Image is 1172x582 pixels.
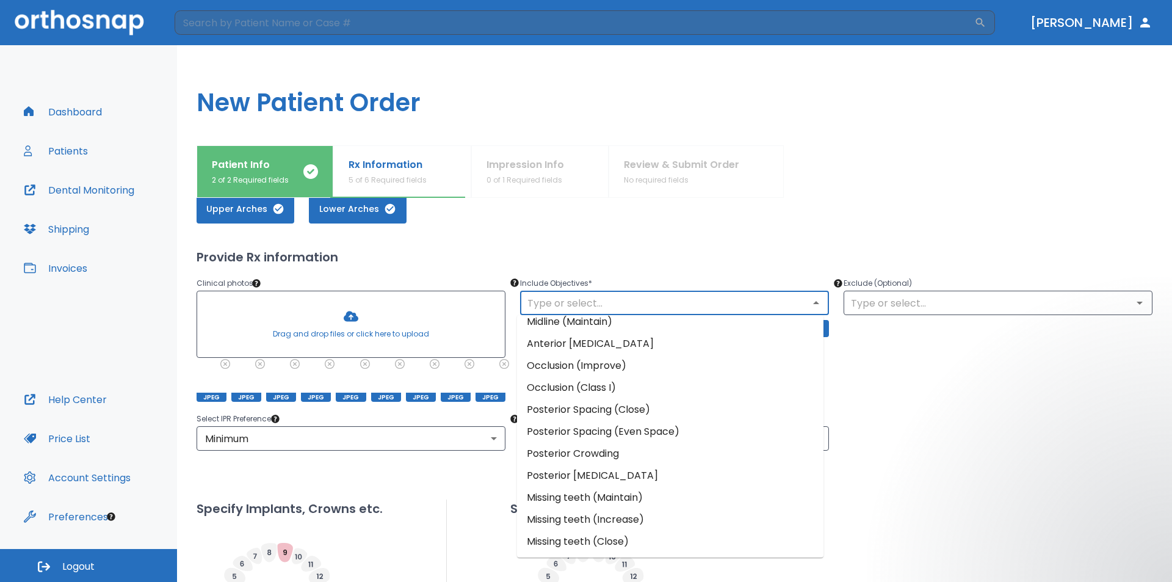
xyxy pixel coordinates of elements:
p: Patient Info [212,158,289,172]
div: Tooltip anchor [106,511,117,522]
span: JPEG [336,393,366,402]
li: Posterior Crowding [517,443,823,465]
p: 2 of 2 Required fields [212,175,289,186]
span: JPEG [406,393,436,402]
span: Logout [62,560,95,573]
span: JPEG [301,393,331,402]
li: Occlusion (Class I) [517,377,823,399]
button: [PERSON_NAME] [1025,12,1157,34]
div: Minimum [197,426,505,451]
input: Type or select... [847,294,1149,311]
span: JPEG [197,393,226,402]
button: Preferences [16,502,115,531]
button: Invoices [16,253,95,283]
li: Posterior [MEDICAL_DATA] [517,465,823,487]
li: Midline (Maintain) [517,311,823,333]
h2: Specify Implants, Crowns etc. [197,500,383,518]
button: Price List [16,424,98,453]
li: Anterior [MEDICAL_DATA] [517,333,823,355]
p: Include Objectives * [520,276,829,291]
button: Shipping [16,214,96,244]
button: Dental Monitoring [16,175,142,205]
li: Posterior Spacing (Close) [517,399,823,421]
span: JPEG [266,393,296,402]
h2: Specify any planned extractions [510,500,714,518]
input: Search by Patient Name or Case # [175,10,974,35]
li: Missing teeth (Maintain) [517,487,823,509]
span: Lower Arches [321,203,394,216]
li: Posterior Spacing (Even Space) [517,421,823,443]
li: Missing teeth (Close) [517,531,823,553]
p: Select IPR Preference * [197,412,505,426]
input: Type or select... [524,294,825,311]
p: Clinical photos * [197,276,505,291]
li: Missing teeth (Increase) [517,509,823,531]
div: Tooltip anchor [509,277,520,288]
div: Tooltip anchor [270,413,281,424]
div: Tooltip anchor [251,278,262,289]
div: Tooltip anchor [509,413,520,424]
p: Rx Information [349,158,427,172]
button: Close [808,294,825,311]
div: Tooltip anchor [833,278,844,289]
button: Patients [16,136,95,166]
button: Upper Arches [197,194,294,224]
img: Orthosnap [15,10,144,35]
p: 5 of 6 Required fields [349,175,427,186]
li: Occlusion (Improve) [517,355,823,377]
h2: Provide Rx information [197,248,1152,266]
button: Help Center [16,385,114,414]
button: Open [1131,294,1148,311]
button: Lower Arches [309,194,407,224]
h1: New Patient Order [177,45,1172,145]
span: JPEG [441,393,471,402]
span: JPEG [371,393,401,402]
button: Dashboard [16,97,109,126]
p: Exclude (Optional) [844,276,1152,291]
span: JPEG [476,393,505,402]
span: JPEG [231,393,261,402]
button: Account Settings [16,463,138,492]
span: Upper Arches [209,203,282,216]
